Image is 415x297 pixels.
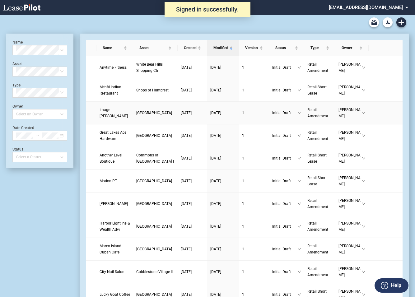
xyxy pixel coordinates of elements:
span: down [362,179,366,183]
span: [DATE] [210,111,221,115]
span: 1 [242,133,244,138]
a: Retail Short Lease [307,175,333,187]
span: Retail Short Lease [307,85,327,95]
span: Retail Amendment [307,221,328,232]
a: [GEOGRAPHIC_DATA] [136,223,175,230]
a: 1 [242,269,266,275]
span: Great Lakes Ace Hardware [100,130,126,141]
span: Belfair Towne Village [136,224,172,229]
a: 1 [242,246,266,252]
span: 1 [242,179,244,183]
span: down [362,156,366,160]
span: down [362,202,366,206]
a: [DATE] [210,269,236,275]
span: 1 [242,224,244,229]
span: [DATE] [181,179,192,183]
a: [DATE] [210,64,236,71]
a: Another Level Boutique [100,152,130,165]
span: City Nail Salon [100,270,124,274]
span: down [297,134,301,137]
span: Owner [342,45,358,51]
th: Owner [335,40,368,56]
span: [PERSON_NAME] [338,84,361,96]
a: [GEOGRAPHIC_DATA] [136,246,175,252]
label: Help [391,281,401,290]
span: Retail Amendment [307,267,328,277]
span: 1 [242,202,244,206]
th: Version [239,40,269,56]
span: Another Level Boutique [100,153,122,164]
a: White Bear Hills Shopping Ctr [136,61,175,74]
a: Retail Short Lease [307,152,333,165]
a: [DATE] [181,223,204,230]
a: [DATE] [210,178,236,184]
a: [PERSON_NAME] [100,201,130,207]
a: City Nail Salon [100,269,130,275]
span: Retail Amendment [307,130,328,141]
span: down [297,270,301,274]
a: Retail Amendment [307,107,333,119]
span: 1 [242,292,244,297]
button: Help [375,278,408,293]
span: White Bear Hills Shopping Ctr [136,62,163,73]
a: 1 [242,110,266,116]
span: Cobblestone Village II [136,270,173,274]
span: 1 [242,270,244,274]
a: Harbor Light Ins & Wealth Advi [100,220,130,233]
span: [PERSON_NAME] [338,266,361,278]
span: Retail Amendment [307,244,328,254]
div: Signed in successfully. [165,2,250,17]
th: Type [304,40,336,56]
a: Great Lakes Ace Hardware [100,129,130,142]
a: Retail Amendment [307,129,333,142]
a: Marco Island Cuban Cafe [100,243,130,255]
span: Commons of Chicago Ridge I [136,153,174,164]
span: [PERSON_NAME] [338,243,361,255]
span: Name [103,45,123,51]
span: Shops of Huntcrest [136,88,169,92]
span: 1 [242,88,244,92]
a: Create new document [396,17,406,27]
a: [DATE] [181,269,204,275]
a: 1 [242,201,266,207]
span: Initial Draft [272,155,297,161]
a: [DATE] [210,201,236,207]
a: [DATE] [181,110,204,116]
span: [PERSON_NAME] [338,61,361,74]
span: Retail Amendment [307,108,328,118]
span: Laurel Square [136,111,172,115]
span: [DATE] [210,202,221,206]
a: [DATE] [181,178,204,184]
span: [DATE] [210,292,221,297]
span: Version [245,45,259,51]
span: down [362,88,366,92]
th: Created [178,40,207,56]
span: down [297,202,301,206]
a: 1 [242,178,266,184]
span: Initial Draft [272,178,297,184]
span: down [362,225,366,228]
a: Cobblestone Village II [136,269,175,275]
label: Date Created [12,126,34,130]
span: Modified [213,45,228,51]
label: Type [12,83,21,87]
span: Lucky Goat Coffee [100,292,130,297]
a: [DATE] [210,223,236,230]
a: [DATE] [210,110,236,116]
span: [DATE] [181,292,192,297]
th: Modified [207,40,239,56]
a: 1 [242,155,266,161]
a: Retail Short Lease [307,84,333,96]
a: 1 [242,223,266,230]
a: Retail Amendment [307,243,333,255]
span: down [297,225,301,228]
a: [DATE] [181,87,204,93]
span: 1 [242,156,244,160]
label: Asset [12,62,22,66]
span: 1 [242,65,244,70]
span: Initial Draft [272,201,297,207]
span: 1 [242,247,244,251]
a: [GEOGRAPHIC_DATA] [136,110,175,116]
span: [DATE] [210,65,221,70]
a: Retail Amendment [307,61,333,74]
